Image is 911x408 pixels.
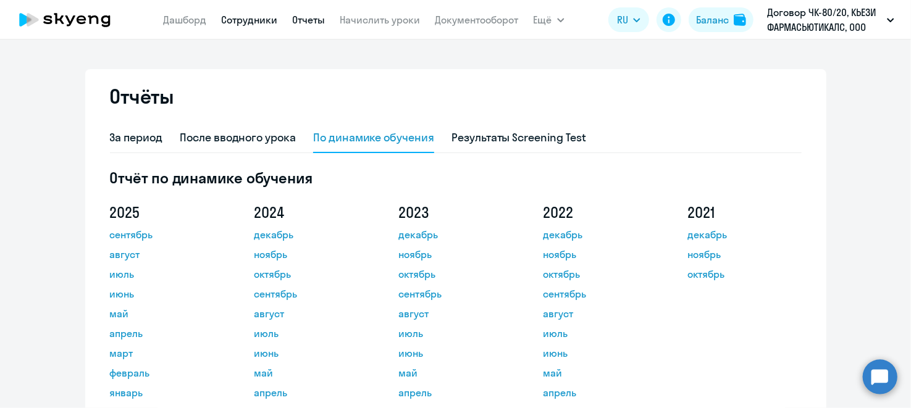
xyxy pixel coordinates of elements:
[254,365,366,380] a: май
[110,247,221,262] a: август
[110,365,221,380] a: февраль
[688,267,799,281] a: октябрь
[110,267,221,281] a: июль
[110,202,221,222] h5: 2025
[254,247,366,262] a: ноябрь
[110,346,221,360] a: март
[688,247,799,262] a: ноябрь
[399,267,510,281] a: октябрь
[180,130,296,146] div: После вводного урока
[689,7,754,32] button: Балансbalance
[110,306,221,321] a: май
[696,12,729,27] div: Баланс
[544,385,655,400] a: апрель
[451,130,586,146] div: Результаты Screening Test
[544,247,655,262] a: ноябрь
[435,14,519,26] a: Документооборот
[110,326,221,341] a: апрель
[734,14,746,26] img: balance
[399,306,510,321] a: август
[399,326,510,341] a: июль
[254,286,366,301] a: сентябрь
[608,7,649,32] button: RU
[293,14,325,26] a: Отчеты
[340,14,421,26] a: Начислить уроки
[254,326,366,341] a: июль
[544,286,655,301] a: сентябрь
[767,5,882,35] p: Договор ЧК-80/20, КЬЕЗИ ФАРМАСЬЮТИКАЛС, ООО
[544,202,655,222] h5: 2022
[544,267,655,281] a: октябрь
[254,346,366,360] a: июнь
[110,385,221,400] a: январь
[544,326,655,341] a: июль
[254,267,366,281] a: октябрь
[222,14,278,26] a: Сотрудники
[761,5,901,35] button: Договор ЧК-80/20, КЬЕЗИ ФАРМАСЬЮТИКАЛС, ООО
[254,306,366,321] a: август
[544,365,655,380] a: май
[254,385,366,400] a: апрель
[534,7,565,32] button: Ещё
[399,346,510,360] a: июнь
[544,306,655,321] a: август
[399,247,510,262] a: ноябрь
[110,130,163,146] div: За период
[399,286,510,301] a: сентябрь
[110,227,221,242] a: сентябрь
[544,227,655,242] a: декабрь
[254,202,366,222] h5: 2024
[254,227,366,242] a: декабрь
[110,286,221,301] a: июнь
[313,130,434,146] div: По динамике обучения
[544,346,655,360] a: июнь
[399,202,510,222] h5: 2023
[617,12,628,27] span: RU
[534,12,552,27] span: Ещё
[688,227,799,242] a: декабрь
[164,14,207,26] a: Дашборд
[110,168,802,188] h5: Отчёт по динамике обучения
[688,202,799,222] h5: 2021
[110,84,174,109] h2: Отчёты
[399,365,510,380] a: май
[399,227,510,242] a: декабрь
[399,385,510,400] a: апрель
